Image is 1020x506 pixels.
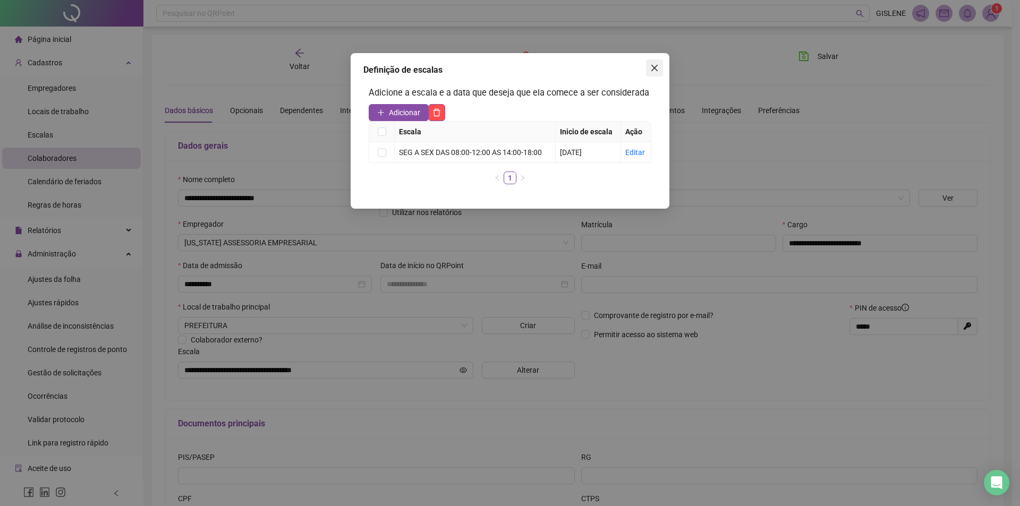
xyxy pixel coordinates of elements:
div: SEG A SEX DAS 08:00-12:00 AS 14:00-18:00 [399,147,551,158]
span: delete [432,108,441,117]
th: Inicio de escala [556,122,621,142]
span: left [494,175,500,181]
span: [DATE] [560,148,582,157]
a: Editar [625,148,645,157]
span: close [650,64,659,72]
div: Open Intercom Messenger [984,470,1009,495]
span: right [520,175,526,181]
button: Adicionar [369,104,429,121]
li: Página anterior [491,171,504,184]
div: Definição de escalas [363,64,657,76]
th: Ação [621,122,651,142]
li: Próxima página [516,171,529,184]
a: 1 [504,172,516,184]
button: left [491,171,504,184]
span: Adicionar [389,107,420,118]
h3: Adicione a escala e a data que deseja que ela comece a ser considerada [369,86,651,100]
th: Escala [395,122,556,142]
span: plus [377,109,385,116]
button: right [516,171,529,184]
li: 1 [504,171,516,184]
button: Close [646,59,663,76]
